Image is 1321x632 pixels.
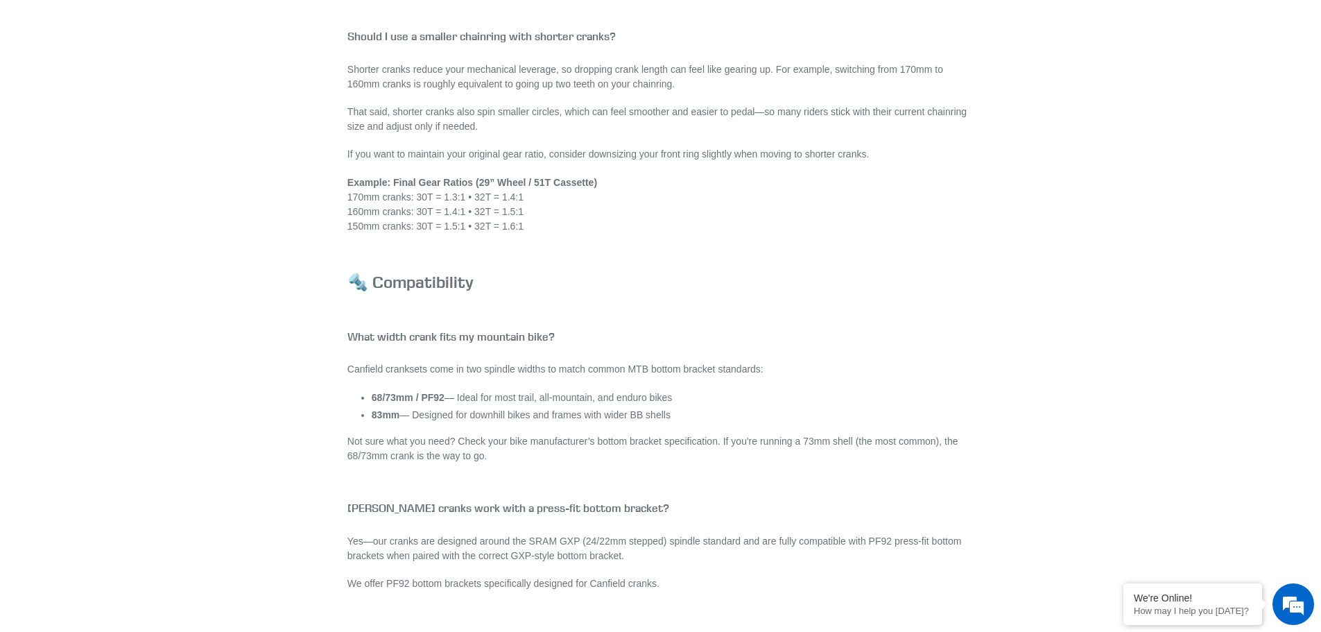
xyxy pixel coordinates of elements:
[347,534,974,563] p: Yes—our cranks are designed around the SRAM GXP (24/22mm stepped) spindle standard and are fully ...
[347,105,974,134] p: That said, shorter cranks also spin smaller circles, which can feel smoother and easier to pedal—...
[44,69,79,104] img: d_696896380_company_1647369064580_696896380
[372,391,974,405] li: — Ideal for most trail, all-mountain, and enduro bikes
[372,392,444,403] strong: 68/73mm / PF92
[15,76,36,97] div: Navigation go back
[347,272,974,292] h3: 🔩 Compatibility
[347,147,974,162] p: If you want to maintain your original gear ratio, consider downsizing your front ring slightly wh...
[372,408,974,422] li: — Designed for downhill bikes and frames with wider BB shells
[347,434,974,463] p: Not sure what you need? Check your bike manufacturer’s bottom bracket specification. If you're ru...
[7,379,264,427] textarea: Type your message and hit 'Enter'
[347,177,597,188] strong: Example: Final Gear Ratios (29” Wheel / 51T Cassette)
[80,175,191,315] span: We're online!
[347,30,974,43] h4: Should I use a smaller chainring with shorter cranks?
[347,176,974,234] p: 170mm cranks: 30T = 1.3:1 • 32T = 1.4:1 160mm cranks: 30T = 1.4:1 • 32T = 1.5:1 150mm cranks: 30T...
[227,7,261,40] div: Minimize live chat window
[1134,592,1252,604] div: We're Online!
[347,330,974,343] h4: What width crank fits my mountain bike?
[372,409,399,420] strong: 83mm
[347,577,974,591] p: We offer PF92 bottom brackets specifically designed for Canfield cranks.
[347,62,974,92] p: Shorter cranks reduce your mechanical leverage, so dropping crank length can feel like gearing up...
[347,502,974,515] h4: [PERSON_NAME] cranks work with a press-fit bottom bracket?
[347,362,974,377] p: Canfield cranksets come in two spindle widths to match common MTB bottom bracket standards:
[1134,606,1252,616] p: How may I help you today?
[93,78,254,96] div: Chat with us now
